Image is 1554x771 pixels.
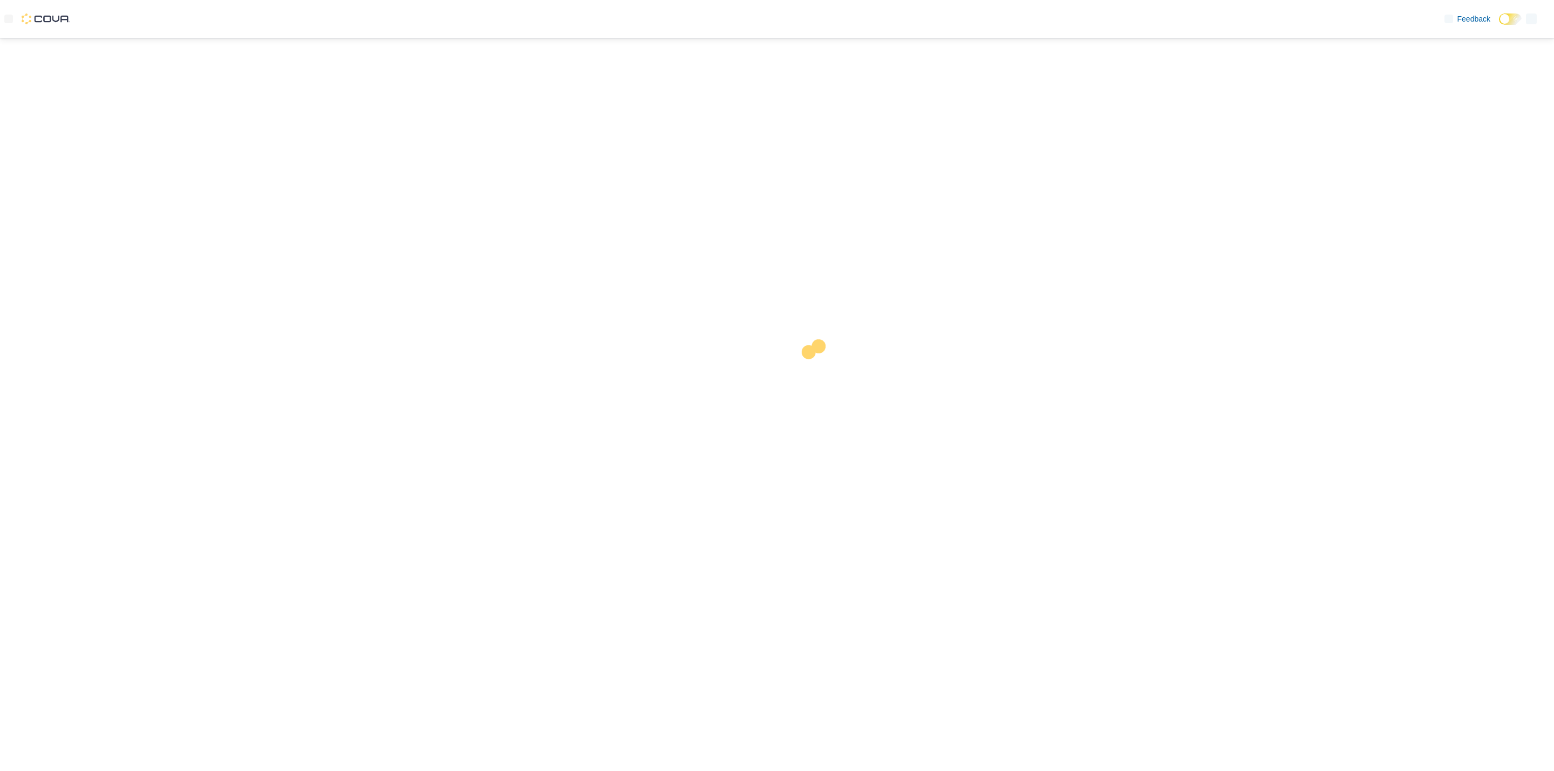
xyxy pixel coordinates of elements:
input: Dark Mode [1499,13,1522,25]
a: Feedback [1440,8,1495,30]
img: cova-loader [777,331,858,412]
img: Cova [22,13,70,24]
span: Feedback [1457,13,1490,24]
